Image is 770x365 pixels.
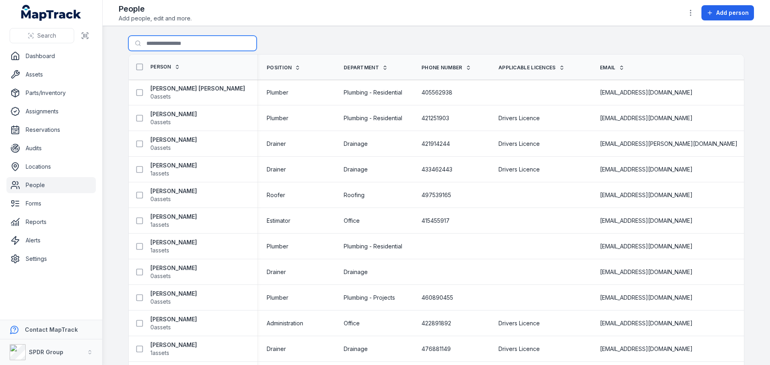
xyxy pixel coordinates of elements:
span: 497539165 [421,191,451,199]
span: 0 assets [150,195,171,203]
a: Applicable Licences [498,65,565,71]
a: [PERSON_NAME]0assets [150,136,197,152]
span: 1 assets [150,169,169,177]
strong: [PERSON_NAME] [150,110,197,118]
span: Drainage [344,268,368,276]
span: 0 assets [150,323,171,331]
strong: SPDR Group [29,349,63,355]
span: Drivers Licence [498,345,540,353]
a: [PERSON_NAME]0assets [150,110,197,126]
span: 422891892 [421,319,451,327]
span: Plumbing - Projects [344,294,395,302]
a: Reservations [6,122,96,138]
span: Plumber [267,89,288,97]
span: Drainer [267,165,286,173]
span: Department [344,65,379,71]
span: Email [600,65,616,71]
span: 1 assets [150,246,169,254]
span: [EMAIL_ADDRESS][DOMAIN_NAME] [600,191,693,199]
span: Drainer [267,140,286,148]
span: [EMAIL_ADDRESS][DOMAIN_NAME] [600,242,693,250]
a: MapTrack [21,5,81,21]
span: Plumbing - Residential [344,89,402,97]
span: [EMAIL_ADDRESS][DOMAIN_NAME] [600,345,693,353]
span: 405562938 [421,89,452,97]
span: Add person [716,9,749,17]
span: Add people, edit and more. [119,14,192,22]
span: Roofing [344,191,365,199]
span: Plumbing - Residential [344,114,402,122]
span: 0 assets [150,93,171,101]
span: Estimator [267,217,290,225]
strong: [PERSON_NAME] [150,264,197,272]
h2: People [119,3,192,14]
a: Reports [6,214,96,230]
span: [EMAIL_ADDRESS][DOMAIN_NAME] [600,165,693,173]
span: 1 assets [150,349,169,357]
a: [PERSON_NAME]0assets [150,290,197,306]
a: Dashboard [6,48,96,64]
span: Drivers Licence [498,140,540,148]
a: Settings [6,251,96,267]
span: Plumbing - Residential [344,242,402,250]
span: Plumber [267,114,288,122]
strong: [PERSON_NAME] [150,187,197,195]
span: Search [37,32,56,40]
strong: [PERSON_NAME] [150,161,197,169]
span: Drainer [267,268,286,276]
a: [PERSON_NAME]1assets [150,238,197,254]
strong: [PERSON_NAME] [150,315,197,323]
a: Parts/Inventory [6,85,96,101]
a: People [6,177,96,193]
span: Office [344,319,360,327]
button: Search [10,28,74,43]
a: Department [344,65,388,71]
a: Phone Number [421,65,471,71]
a: Position [267,65,300,71]
span: 433462443 [421,165,452,173]
a: [PERSON_NAME] [PERSON_NAME]0assets [150,85,245,101]
span: Drainage [344,140,368,148]
a: [PERSON_NAME]1assets [150,213,197,229]
strong: [PERSON_NAME] [PERSON_NAME] [150,85,245,93]
span: [EMAIL_ADDRESS][DOMAIN_NAME] [600,217,693,225]
span: 0 assets [150,144,171,152]
a: [PERSON_NAME]0assets [150,315,197,331]
a: Assignments [6,103,96,119]
span: Applicable Licences [498,65,556,71]
a: Locations [6,159,96,175]
a: [PERSON_NAME]1assets [150,161,197,177]
span: 421914244 [421,140,450,148]
span: [EMAIL_ADDRESS][PERSON_NAME][DOMAIN_NAME] [600,140,738,148]
span: Person [150,64,171,70]
span: 415455917 [421,217,450,225]
a: Audits [6,140,96,156]
a: Assets [6,67,96,83]
span: [EMAIL_ADDRESS][DOMAIN_NAME] [600,319,693,327]
a: Person [150,64,180,70]
a: Email [600,65,624,71]
strong: [PERSON_NAME] [150,213,197,221]
a: [PERSON_NAME]1assets [150,341,197,357]
a: Alerts [6,232,96,248]
span: Drivers Licence [498,114,540,122]
span: Office [344,217,360,225]
span: Phone Number [421,65,462,71]
span: 421251903 [421,114,449,122]
strong: [PERSON_NAME] [150,290,197,298]
strong: [PERSON_NAME] [150,341,197,349]
span: Drivers Licence [498,165,540,173]
span: 460890455 [421,294,453,302]
span: Drivers Licence [498,319,540,327]
strong: Contact MapTrack [25,326,78,333]
span: [EMAIL_ADDRESS][DOMAIN_NAME] [600,268,693,276]
span: Plumber [267,242,288,250]
strong: [PERSON_NAME] [150,136,197,144]
span: 1 assets [150,221,169,229]
span: 476881149 [421,345,451,353]
span: Drainer [267,345,286,353]
span: Drainage [344,345,368,353]
span: 0 assets [150,272,171,280]
span: Roofer [267,191,285,199]
span: 0 assets [150,118,171,126]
